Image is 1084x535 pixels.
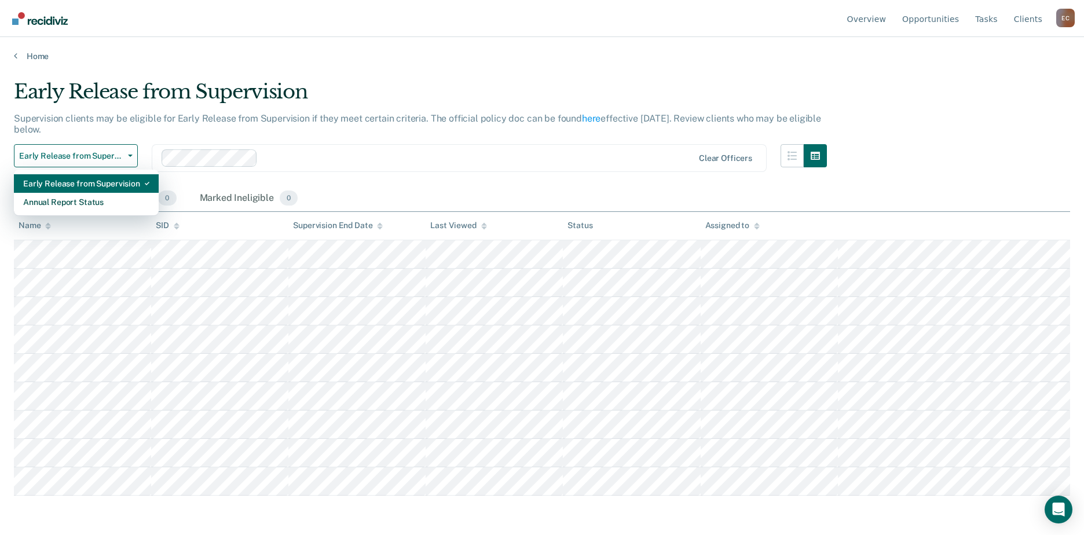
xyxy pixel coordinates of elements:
div: Last Viewed [430,221,486,230]
div: Assigned to [705,221,760,230]
span: Early Release from Supervision [19,151,123,161]
div: Dropdown Menu [14,170,159,216]
div: Name [19,221,51,230]
div: E C [1056,9,1075,27]
img: Recidiviz [12,12,68,25]
div: Early Release from Supervision [23,174,149,193]
button: Profile dropdown button [1056,9,1075,27]
div: Status [567,221,592,230]
p: Supervision clients may be eligible for Early Release from Supervision if they meet certain crite... [14,113,821,135]
span: 0 [158,190,176,206]
div: Clear officers [699,153,752,163]
a: here [582,113,600,124]
span: 0 [280,190,298,206]
a: Home [14,51,1070,61]
button: Early Release from Supervision [14,144,138,167]
div: Marked Ineligible0 [197,186,301,211]
div: Open Intercom Messenger [1045,496,1072,523]
div: SID [156,221,180,230]
div: Supervision End Date [293,221,383,230]
div: Early Release from Supervision [14,80,827,113]
div: Annual Report Status [23,193,149,211]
